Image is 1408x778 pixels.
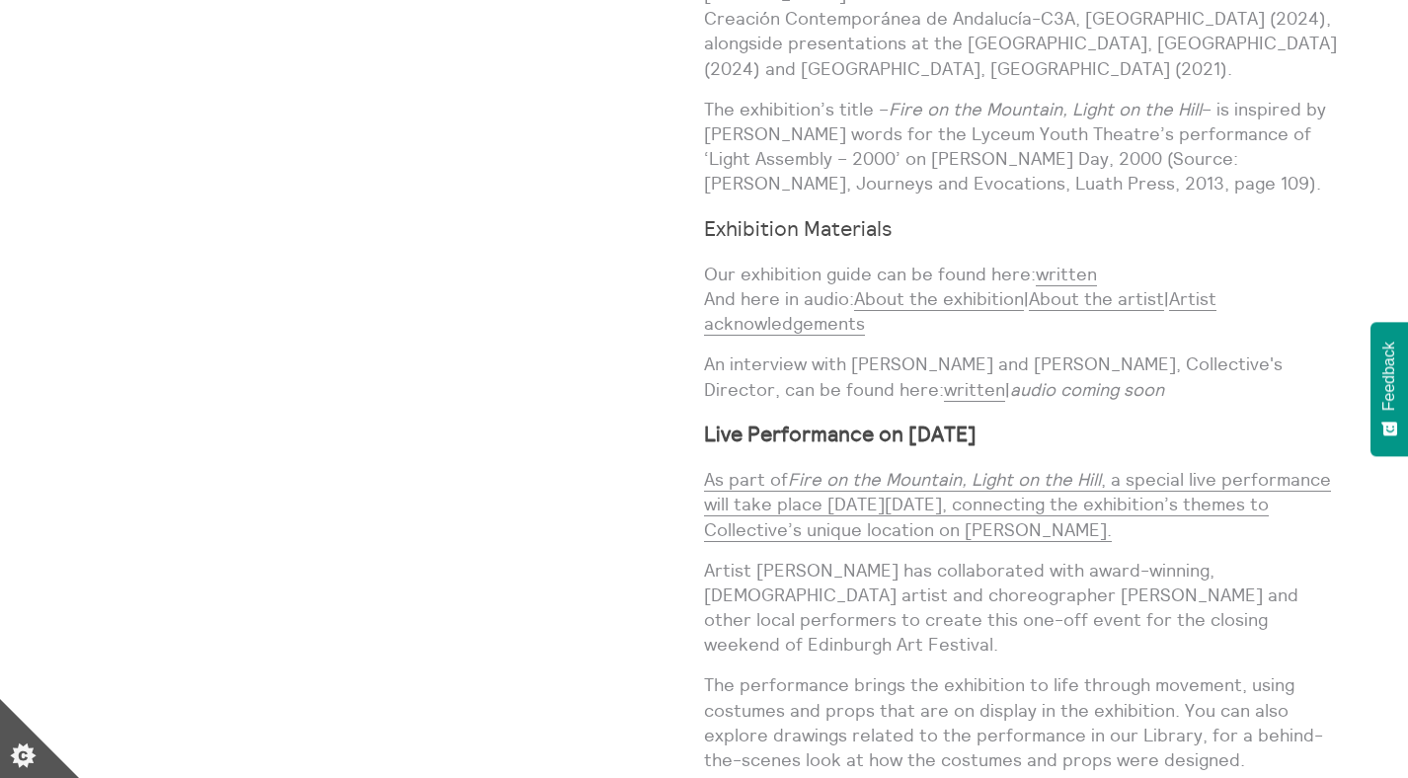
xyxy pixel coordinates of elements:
em: Fire on the Mountain, Light on the Hill [889,98,1202,120]
a: written [1036,263,1097,286]
button: Feedback - Show survey [1370,322,1408,456]
a: About the artist [1029,287,1164,311]
p: Our exhibition guide can be found here: And here in audio: | | [704,262,1345,337]
em: audio coming soon [1010,378,1164,401]
span: Feedback [1380,342,1398,411]
a: written [944,378,1005,402]
a: About the exhibition [854,287,1024,311]
a: As part ofFire on the Mountain, Light on the Hill, a special live performance will take place [DA... [704,468,1331,541]
em: Fire on the Mountain, Light on the Hill [788,468,1101,491]
strong: Exhibition Materials [704,215,893,242]
a: Artist acknowledgements [704,287,1216,336]
strong: Live Performance on [DATE] [704,421,977,447]
p: The performance brings the exhibition to life through movement, using costumes and props that are... [704,672,1345,772]
p: The exhibition’s title – – is inspired by [PERSON_NAME] words for the Lyceum Youth Theatre’s perf... [704,97,1345,196]
p: Artist [PERSON_NAME] has collaborated with award-winning, [DEMOGRAPHIC_DATA] artist and choreogra... [704,558,1345,658]
p: An interview with [PERSON_NAME] and [PERSON_NAME], Collective's Director, can be found here: | [704,351,1345,401]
